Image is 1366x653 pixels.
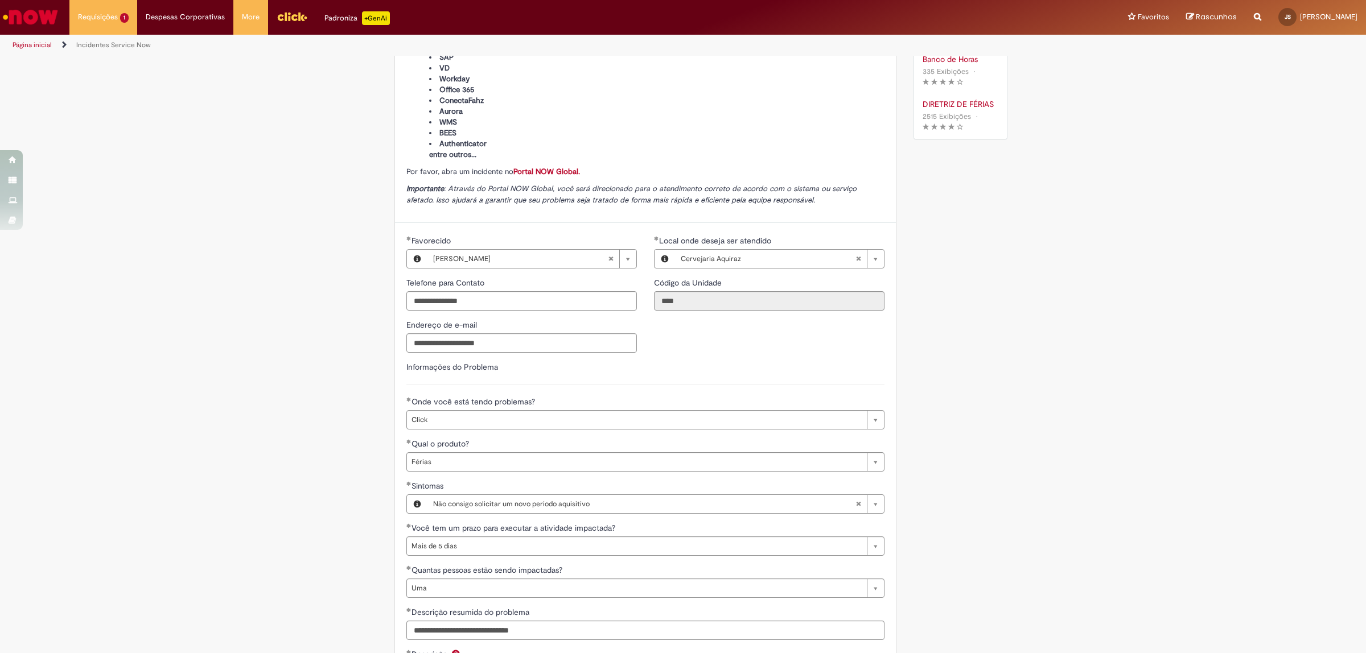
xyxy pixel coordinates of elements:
[407,495,427,513] button: Sintomas, Visualizar este registro Não consigo solicitar um novo periodo aquisitivo
[412,481,446,491] span: Sintomas
[439,52,454,62] span: SAP
[406,333,637,353] input: Endereço de e-mail
[412,396,537,407] span: Onde você está tendo problemas?
[406,362,498,372] label: Informações do Problema
[427,495,884,513] a: Não consigo solicitar um novo periodo aquisitivoLimpar campo Sintomas
[655,250,675,268] button: Local onde deseja ser atendido, Visualizar este registro Cervejaria Aquiraz
[406,621,884,640] input: Descrição resumida do problema
[433,250,608,268] span: [PERSON_NAME]
[406,320,479,330] span: Endereço de e-mail
[406,607,412,612] span: Obrigatório Preenchido
[146,11,225,23] span: Despesas Corporativas
[654,278,724,288] span: Somente leitura - Código da Unidade
[439,128,456,138] span: BEES
[439,74,470,84] span: Workday
[973,109,980,124] span: •
[406,565,412,570] span: Obrigatório Preenchido
[1300,12,1357,22] span: [PERSON_NAME]
[412,235,453,246] span: Favorecido, Juan Pedro de Lima Silva
[1186,12,1237,23] a: Rascunhos
[1138,11,1169,23] span: Favoritos
[681,250,855,268] span: Cervejaria Aquiraz
[675,250,884,268] a: Cervejaria AquirazLimpar campo Local onde deseja ser atendido
[602,250,619,268] abbr: Limpar campo Favorecido
[513,167,580,176] a: Portal NOW Global.
[362,11,390,25] p: +GenAi
[439,117,457,127] span: WMS
[429,150,476,159] span: entre outros...
[406,291,637,311] input: Telefone para Contato
[654,236,659,241] span: Obrigatório Preenchido
[654,277,724,288] label: Somente leitura - Código da Unidade
[406,481,412,486] span: Obrigatório Preenchido
[1285,13,1291,20] span: JS
[412,537,861,555] span: Mais de 5 dias
[406,236,412,241] span: Obrigatório Preenchido
[406,167,580,176] span: Por favor, abra um incidente no
[439,85,474,94] span: Office 365
[439,106,463,116] span: Aurora
[407,250,427,268] button: Favorecido, Visualizar este registro Juan Pedro de Lima Silva
[439,96,484,105] span: ConectaFahz
[406,184,857,205] span: : Através do Portal NOW Global, você será direcionado para o atendimento correto de acordo com o ...
[120,13,129,23] span: 1
[412,411,861,429] span: Click
[923,111,971,121] span: 2515 Exibições
[242,11,260,23] span: More
[13,40,52,49] a: Página inicial
[406,523,412,528] span: Obrigatório Preenchido
[9,35,902,56] ul: Trilhas de página
[659,235,773,246] span: Necessários - Local onde deseja ser atendido
[654,291,884,311] input: Código da Unidade
[433,495,855,513] span: Não consigo solicitar um novo periodo aquisitivo
[324,11,390,25] div: Padroniza
[406,439,412,444] span: Obrigatório Preenchido
[406,397,412,402] span: Obrigatório Preenchido
[923,53,998,65] a: Banco de Horas
[412,565,565,575] span: Quantas pessoas estão sendo impactadas?
[412,453,861,471] span: Férias
[427,250,636,268] a: [PERSON_NAME]Limpar campo Favorecido
[1,6,60,28] img: ServiceNow
[439,139,487,148] span: Authenticator
[277,8,307,25] img: click_logo_yellow_360x200.png
[923,98,998,110] a: DIRETRIZ DE FÉRIAS
[850,495,867,513] abbr: Limpar campo Sintomas
[412,439,471,449] span: Qual o produto?
[971,64,978,79] span: •
[412,579,861,597] span: Uma
[412,607,532,617] span: Descrição resumida do problema
[1196,11,1237,22] span: Rascunhos
[406,278,487,288] span: Telefone para Contato
[923,67,969,76] span: 335 Exibições
[78,11,118,23] span: Requisições
[439,63,450,73] span: VD
[850,250,867,268] abbr: Limpar campo Local onde deseja ser atendido
[412,523,618,533] span: Você tem um prazo para executar a atividade impactada?
[406,184,444,193] strong: Importante
[76,40,151,49] a: Incidentes Service Now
